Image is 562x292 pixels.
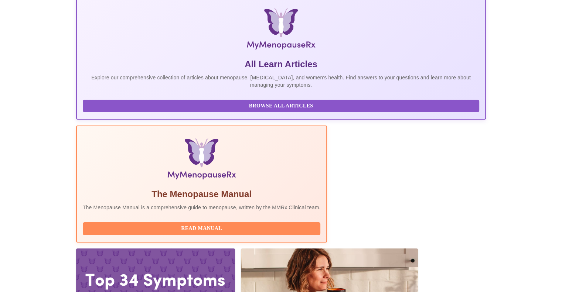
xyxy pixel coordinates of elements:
h5: The Menopause Manual [83,188,321,200]
img: MyMenopauseRx Logo [144,8,418,52]
span: Browse All Articles [90,102,472,111]
p: The Menopause Manual is a comprehensive guide to menopause, written by the MMRx Clinical team. [83,204,321,211]
img: Menopause Manual [120,138,283,182]
button: Browse All Articles [83,100,480,113]
h5: All Learn Articles [83,58,480,70]
span: Read Manual [90,224,313,233]
a: Browse All Articles [83,102,481,109]
p: Explore our comprehensive collection of articles about menopause, [MEDICAL_DATA], and women's hea... [83,74,480,89]
button: Read Manual [83,222,321,235]
a: Read Manual [83,225,323,231]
